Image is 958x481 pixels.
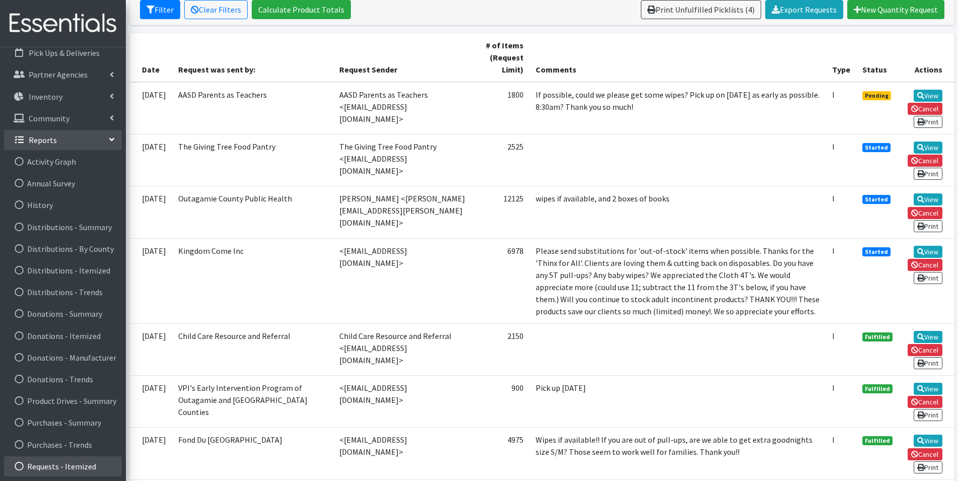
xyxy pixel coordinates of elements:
[172,428,334,479] td: Fond Du [GEOGRAPHIC_DATA]
[4,260,122,281] a: Distributions - Itemized
[914,90,942,102] a: View
[172,82,334,134] td: AASD Parents as Teachers
[908,103,942,115] a: Cancel
[862,195,891,204] span: Started
[475,323,530,375] td: 2150
[333,238,475,323] td: <[EMAIL_ADDRESS][DOMAIN_NAME]>
[832,246,835,256] abbr: Individual
[530,238,826,323] td: Please send substitutions for 'out-of-stock' items when possible. Thanks for the 'Thinx for All'....
[862,91,891,100] span: Pending
[29,113,69,123] p: Community
[475,82,530,134] td: 1800
[832,331,835,341] abbr: Individual
[4,43,122,63] a: Pick Ups & Deliveries
[908,396,942,408] a: Cancel
[4,456,122,476] a: Requests - Itemized
[908,448,942,460] a: Cancel
[172,238,334,323] td: Kingdom Come Inc
[333,375,475,427] td: <[EMAIL_ADDRESS][DOMAIN_NAME]>
[4,152,122,172] a: Activity Graph
[4,326,122,346] a: Donations - Itemized
[130,82,172,134] td: [DATE]
[4,217,122,237] a: Distributions - Summary
[4,239,122,259] a: Distributions - By County
[4,7,122,40] img: HumanEssentials
[4,64,122,85] a: Partner Agencies
[832,193,835,203] abbr: Individual
[914,435,942,447] a: View
[530,186,826,238] td: wipes if available, and 2 boxes of books
[172,375,334,427] td: VPI's Early Intervention Program of Outagamie and [GEOGRAPHIC_DATA] Counties
[29,48,100,58] p: Pick Ups & Deliveries
[130,375,172,427] td: [DATE]
[908,207,942,219] a: Cancel
[4,282,122,302] a: Distributions - Trends
[4,369,122,389] a: Donations - Trends
[333,428,475,479] td: <[EMAIL_ADDRESS][DOMAIN_NAME]>
[832,435,835,445] abbr: Individual
[333,186,475,238] td: [PERSON_NAME] <[PERSON_NAME][EMAIL_ADDRESS][PERSON_NAME][DOMAIN_NAME]>
[130,238,172,323] td: [DATE]
[475,375,530,427] td: 900
[475,33,530,82] th: # of Items (Request Limit)
[530,428,826,479] td: Wipes if available!! If you are out of pull-ups, are we able to get extra goodnights size S/M? Th...
[862,384,893,393] span: Fulfilled
[29,70,88,80] p: Partner Agencies
[914,246,942,258] a: View
[914,357,942,369] a: Print
[862,143,891,152] span: Started
[29,92,62,102] p: Inventory
[475,428,530,479] td: 4975
[475,186,530,238] td: 12125
[832,383,835,393] abbr: Individual
[4,413,122,433] a: Purchases - Summary
[530,375,826,427] td: Pick up [DATE]
[333,33,475,82] th: Request Sender
[914,168,942,180] a: Print
[832,142,835,152] abbr: Individual
[899,33,954,82] th: Actions
[4,173,122,193] a: Annual Survey
[908,155,942,167] a: Cancel
[130,33,172,82] th: Date
[908,259,942,271] a: Cancel
[4,108,122,128] a: Community
[914,220,942,232] a: Print
[475,238,530,323] td: 6978
[4,87,122,107] a: Inventory
[908,344,942,356] a: Cancel
[914,272,942,284] a: Print
[130,186,172,238] td: [DATE]
[914,331,942,343] a: View
[333,82,475,134] td: AASD Parents as Teachers <[EMAIL_ADDRESS][DOMAIN_NAME]>
[130,323,172,375] td: [DATE]
[530,82,826,134] td: If possible, could we please get some wipes? Pick up on [DATE] as early as possible. 8:30am? Than...
[4,435,122,455] a: Purchases - Trends
[130,428,172,479] td: [DATE]
[832,90,835,100] abbr: Individual
[475,134,530,186] td: 2525
[856,33,899,82] th: Status
[914,461,942,473] a: Print
[4,304,122,324] a: Donations - Summary
[826,33,856,82] th: Type
[172,134,334,186] td: The Giving Tree Food Pantry
[862,247,891,256] span: Started
[4,348,122,368] a: Donations - Manufacturer
[914,116,942,128] a: Print
[172,186,334,238] td: Outagamie County Public Health
[914,409,942,421] a: Print
[4,130,122,150] a: Reports
[333,323,475,375] td: Child Care Resource and Referral <[EMAIL_ADDRESS][DOMAIN_NAME]>
[862,436,893,445] span: Fulfilled
[914,383,942,395] a: View
[130,134,172,186] td: [DATE]
[914,193,942,205] a: View
[172,33,334,82] th: Request was sent by:
[530,33,826,82] th: Comments
[333,134,475,186] td: The Giving Tree Food Pantry <[EMAIL_ADDRESS][DOMAIN_NAME]>
[172,323,334,375] td: Child Care Resource and Referral
[4,195,122,215] a: History
[862,332,893,341] span: Fulfilled
[4,391,122,411] a: Product Drives - Summary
